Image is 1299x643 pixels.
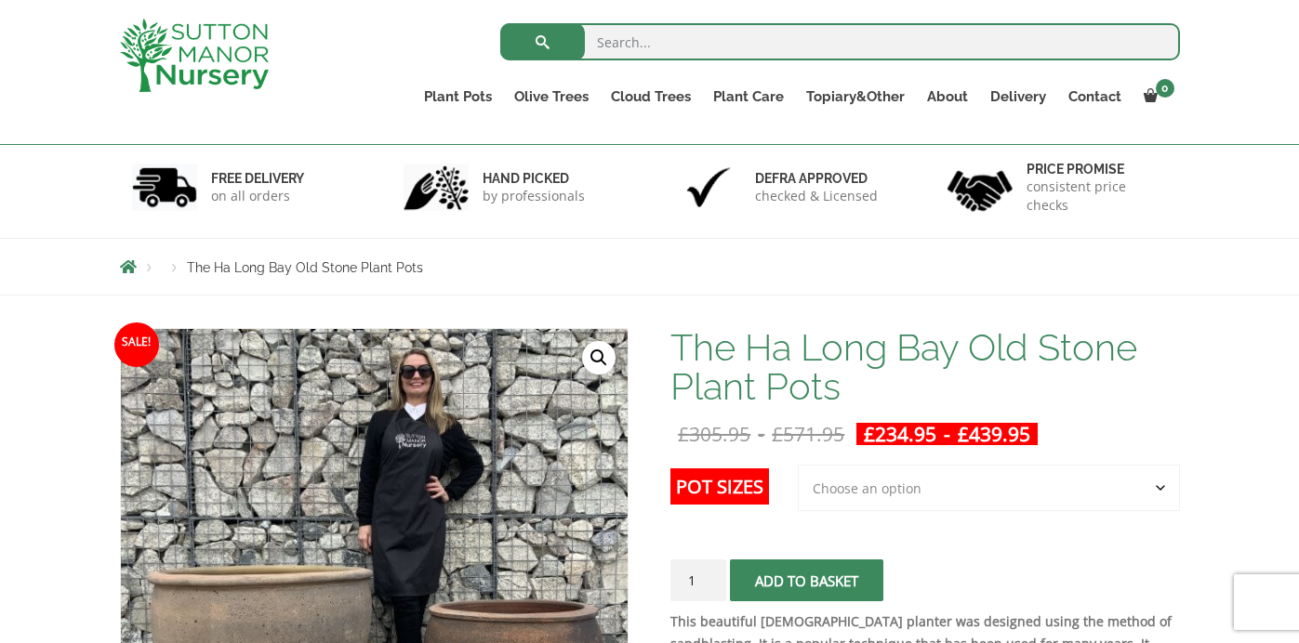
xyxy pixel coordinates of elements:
[948,159,1013,216] img: 4.jpg
[979,84,1057,110] a: Delivery
[1156,79,1174,98] span: 0
[483,187,585,205] p: by professionals
[120,19,269,92] img: logo
[211,170,304,187] h6: FREE DELIVERY
[1133,84,1180,110] a: 0
[187,260,423,275] span: The Ha Long Bay Old Stone Plant Pots
[772,421,844,447] bdi: 571.95
[864,421,936,447] bdi: 234.95
[958,421,969,447] span: £
[678,421,750,447] bdi: 305.95
[676,164,741,211] img: 3.jpg
[772,421,783,447] span: £
[958,421,1030,447] bdi: 439.95
[413,84,503,110] a: Plant Pots
[600,84,702,110] a: Cloud Trees
[670,423,852,445] del: -
[1057,84,1133,110] a: Contact
[916,84,979,110] a: About
[483,170,585,187] h6: hand picked
[500,23,1180,60] input: Search...
[856,423,1038,445] ins: -
[582,341,616,374] a: View full-screen image gallery
[755,170,878,187] h6: Defra approved
[404,164,469,211] img: 2.jpg
[120,259,1180,274] nav: Breadcrumbs
[114,322,159,367] span: Sale!
[670,559,726,601] input: Product quantity
[211,187,304,205] p: on all orders
[503,84,600,110] a: Olive Trees
[730,559,883,601] button: Add to basket
[132,164,197,211] img: 1.jpg
[795,84,916,110] a: Topiary&Other
[670,468,769,505] label: Pot Sizes
[755,187,878,205] p: checked & Licensed
[670,328,1179,406] h1: The Ha Long Bay Old Stone Plant Pots
[1027,161,1168,177] h6: Price promise
[864,421,875,447] span: £
[1027,177,1168,215] p: consistent price checks
[702,84,795,110] a: Plant Care
[678,421,689,447] span: £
